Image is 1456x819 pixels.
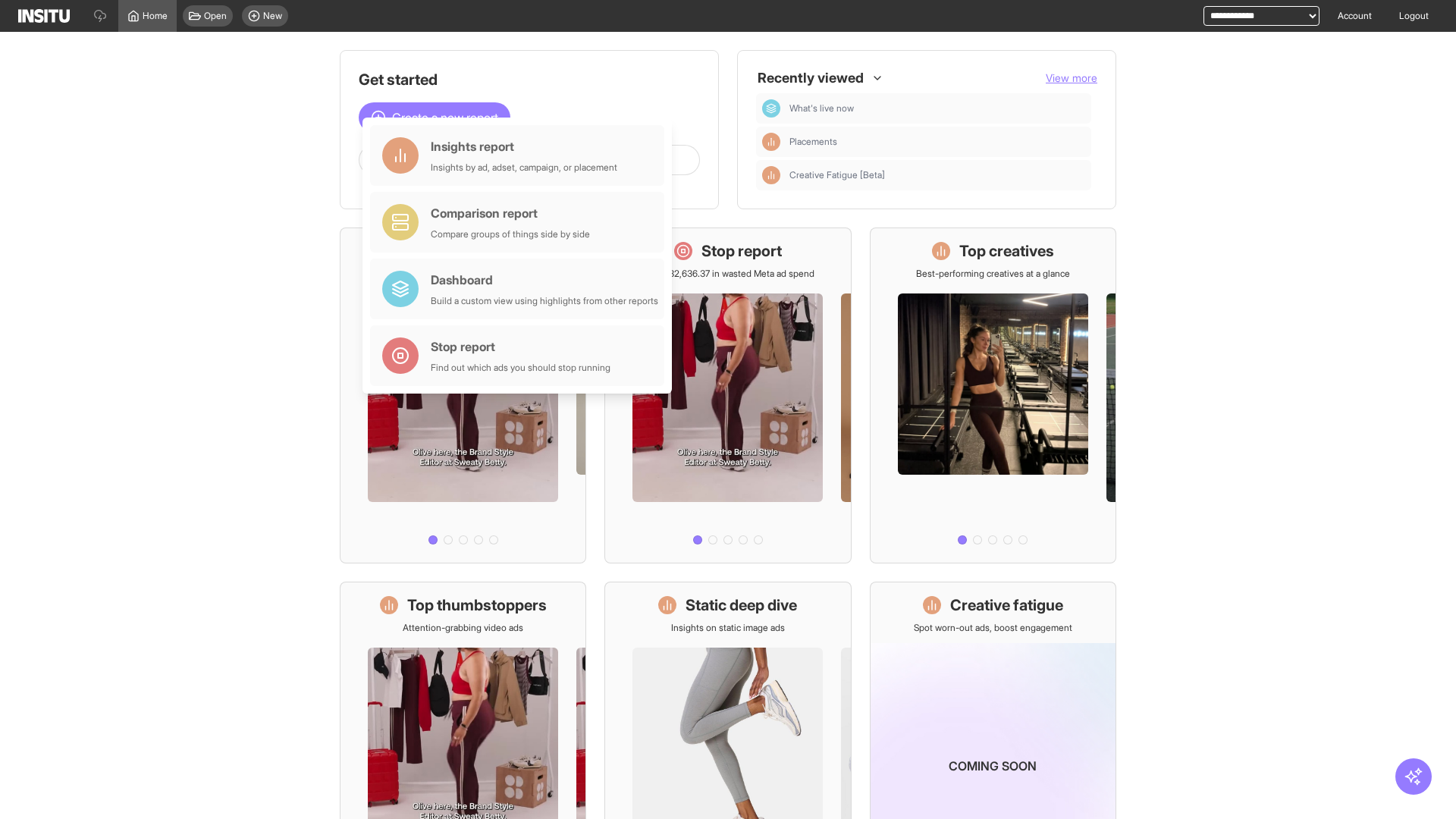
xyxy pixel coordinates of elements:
[431,337,610,356] div: Stop report
[789,169,1085,181] span: Creative Fatigue [Beta]
[340,227,586,563] a: What's live nowSee all active ads instantly
[870,227,1116,563] a: Top creativesBest-performing creatives at a glance
[431,271,658,289] div: Dashboard
[204,10,227,22] span: Open
[431,228,590,240] div: Compare groups of things side by side
[916,268,1070,280] p: Best-performing creatives at a glance
[18,9,70,23] img: Logo
[431,295,658,307] div: Build a custom view using highlights from other reports
[407,595,547,616] h1: Top thumbstoppers
[403,622,523,634] p: Attention-grabbing video ads
[431,204,590,222] div: Comparison report
[762,99,780,118] div: Dashboard
[686,595,797,616] h1: Static deep dive
[359,102,510,133] button: Create a new report
[1046,71,1097,86] button: View more
[789,136,837,148] span: Placements
[1046,71,1097,84] span: View more
[789,136,1085,148] span: Placements
[143,10,168,22] span: Home
[431,162,617,174] div: Insights by ad, adset, campaign, or placement
[359,69,700,90] h1: Get started
[392,108,498,127] span: Create a new report
[701,240,782,262] h1: Stop report
[789,102,854,115] span: What's live now
[789,102,1085,115] span: What's live now
[431,362,610,374] div: Find out which ads you should stop running
[431,137,617,155] div: Insights report
[671,622,785,634] p: Insights on static image ads
[762,166,780,184] div: Insights
[762,133,780,151] div: Insights
[604,227,851,563] a: Stop reportSave £32,636.37 in wasted Meta ad spend
[642,268,814,280] p: Save £32,636.37 in wasted Meta ad spend
[959,240,1054,262] h1: Top creatives
[789,169,885,181] span: Creative Fatigue [Beta]
[263,10,282,22] span: New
